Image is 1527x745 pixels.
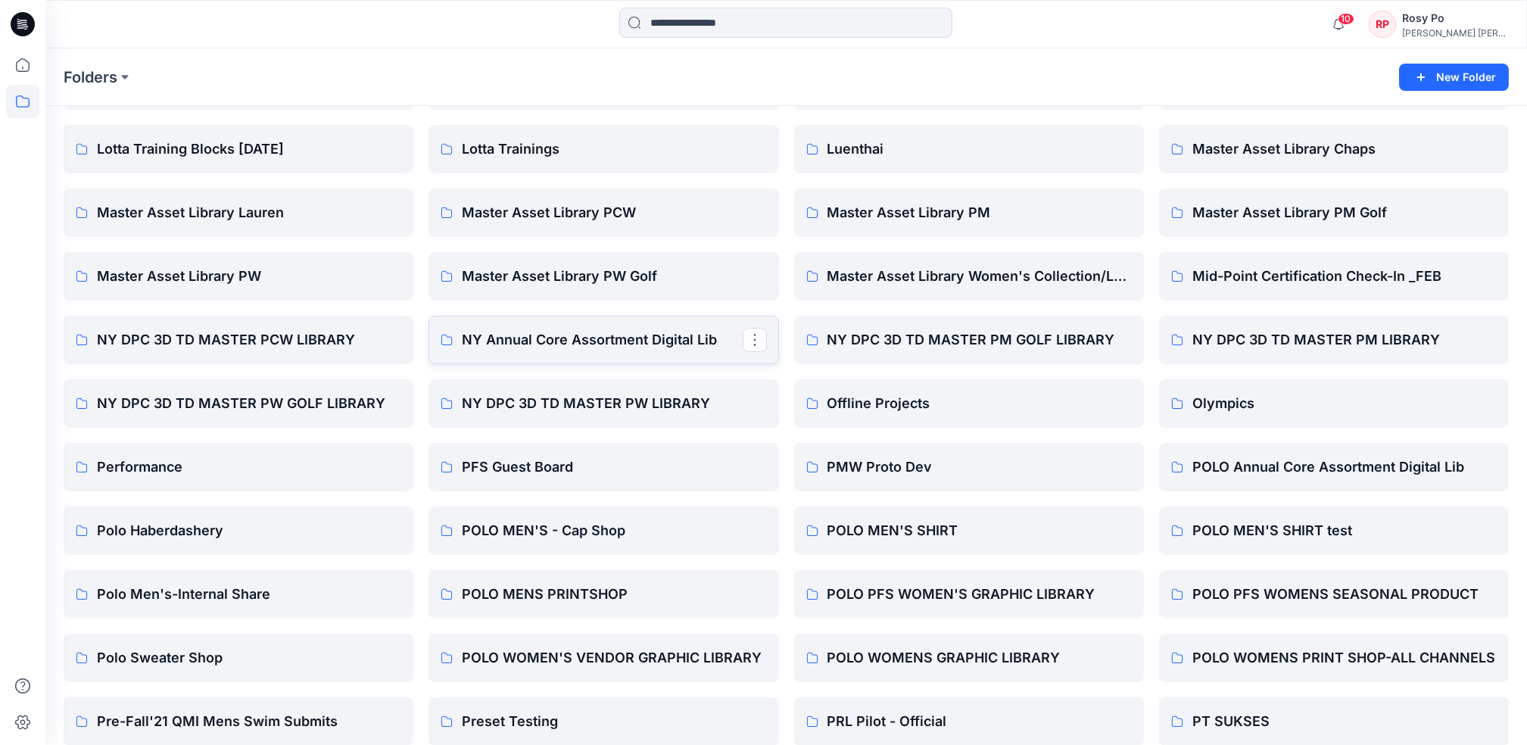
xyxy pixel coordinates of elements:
a: POLO MEN'S SHIRT [794,507,1144,555]
p: Lotta Trainings [462,139,766,160]
a: Master Asset Library PM [794,189,1144,237]
p: Lotta Training Blocks [DATE] [97,139,401,160]
a: POLO MENS PRINTSHOP [428,570,778,619]
a: Folders [64,67,117,88]
p: POLO MEN'S SHIRT [827,520,1132,541]
a: POLO WOMENS PRINT SHOP-ALL CHANNELS [1159,634,1509,682]
p: POLO PFS WOMEN'S GRAPHIC LIBRARY [827,584,1132,605]
p: NY DPC 3D TD MASTER PM GOLF LIBRARY [827,329,1132,351]
a: Offline Projects [794,379,1144,428]
a: Mid-Point Certification Check-In _FEB [1159,252,1509,301]
a: POLO MEN'S SHIRT test [1159,507,1509,555]
a: Master Asset Library PW Golf [428,252,778,301]
a: Master Asset Library Women's Collection/Luxury [794,252,1144,301]
button: New Folder [1399,64,1509,91]
p: NY DPC 3D TD MASTER PM LIBRARY [1192,329,1497,351]
a: Olympics [1159,379,1509,428]
a: Lotta Training Blocks [DATE] [64,125,413,173]
p: POLO MEN'S SHIRT test [1192,520,1497,541]
a: POLO PFS WOMENS SEASONAL PRODUCT [1159,570,1509,619]
p: Pre-Fall'21 QMI Mens Swim Submits [97,711,401,732]
p: NY DPC 3D TD MASTER PW GOLF LIBRARY [97,393,401,414]
a: POLO Annual Core Assortment Digital Lib [1159,443,1509,491]
p: POLO PFS WOMENS SEASONAL PRODUCT [1192,584,1497,605]
a: PFS Guest Board [428,443,778,491]
p: Master Asset Library PM Golf [1192,202,1497,223]
a: PMW Proto Dev [794,443,1144,491]
a: Luenthai [794,125,1144,173]
p: NY DPC 3D TD MASTER PW LIBRARY [462,393,766,414]
p: Polo Haberdashery [97,520,401,541]
p: Master Asset Library PM [827,202,1132,223]
p: Master Asset Library Lauren [97,202,401,223]
p: Master Asset Library PW Golf [462,266,766,287]
p: PT SUKSES [1192,711,1497,732]
a: NY Annual Core Assortment Digital Lib [428,316,778,364]
a: POLO WOMEN'S VENDOR GRAPHIC LIBRARY [428,634,778,682]
a: Lotta Trainings [428,125,778,173]
div: Rosy Po [1402,9,1508,27]
p: Offline Projects [827,393,1132,414]
p: POLO WOMEN'S VENDOR GRAPHIC LIBRARY [462,647,766,669]
p: Olympics [1192,393,1497,414]
a: Master Asset Library PM Golf [1159,189,1509,237]
p: POLO WOMENS PRINT SHOP-ALL CHANNELS [1192,647,1497,669]
p: Polo Sweater Shop [97,647,401,669]
p: Master Asset Library PCW [462,202,766,223]
a: Performance [64,443,413,491]
p: PMW Proto Dev [827,457,1132,478]
a: Polo Sweater Shop [64,634,413,682]
a: Master Asset Library PW [64,252,413,301]
p: POLO WOMENS GRAPHIC LIBRARY [827,647,1132,669]
p: Luenthai [827,139,1132,160]
a: POLO PFS WOMEN'S GRAPHIC LIBRARY [794,570,1144,619]
p: POLO MENS PRINTSHOP [462,584,766,605]
a: Polo Men's-Internal Share [64,570,413,619]
a: NY DPC 3D TD MASTER PM LIBRARY [1159,316,1509,364]
p: NY DPC 3D TD MASTER PCW LIBRARY [97,329,401,351]
p: NY Annual Core Assortment Digital Lib [462,329,742,351]
a: NY DPC 3D TD MASTER PW LIBRARY [428,379,778,428]
a: NY DPC 3D TD MASTER PCW LIBRARY [64,316,413,364]
div: [PERSON_NAME] [PERSON_NAME] [1402,27,1508,39]
a: Master Asset Library Lauren [64,189,413,237]
a: POLO WOMENS GRAPHIC LIBRARY [794,634,1144,682]
p: Master Asset Library Women's Collection/Luxury [827,266,1132,287]
a: Master Asset Library Chaps [1159,125,1509,173]
p: Master Asset Library Chaps [1192,139,1497,160]
p: PFS Guest Board [462,457,766,478]
p: POLO MEN'S - Cap Shop [462,520,766,541]
a: Polo Haberdashery [64,507,413,555]
a: NY DPC 3D TD MASTER PW GOLF LIBRARY [64,379,413,428]
p: Mid-Point Certification Check-In _FEB [1192,266,1497,287]
span: 10 [1338,13,1354,25]
p: Master Asset Library PW [97,266,401,287]
p: Performance [97,457,401,478]
div: RP [1369,11,1396,38]
p: Polo Men's-Internal Share [97,584,401,605]
p: PRL Pilot - Official [827,711,1132,732]
a: POLO MEN'S - Cap Shop [428,507,778,555]
p: Preset Testing [462,711,766,732]
a: Master Asset Library PCW [428,189,778,237]
a: NY DPC 3D TD MASTER PM GOLF LIBRARY [794,316,1144,364]
p: POLO Annual Core Assortment Digital Lib [1192,457,1497,478]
